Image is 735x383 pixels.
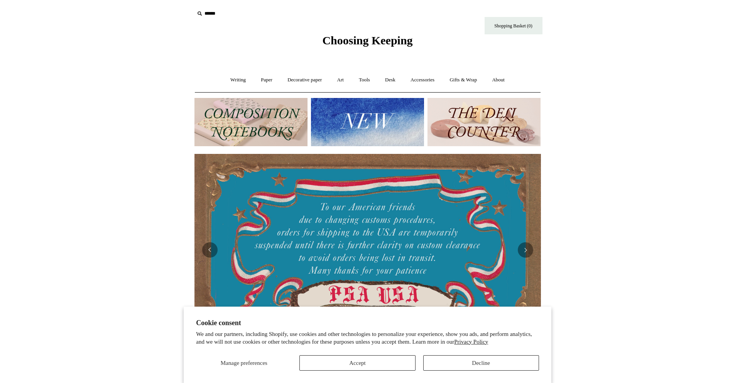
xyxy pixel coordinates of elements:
a: Paper [254,70,279,90]
button: Previous [202,242,218,258]
button: Next [518,242,533,258]
img: New.jpg__PID:f73bdf93-380a-4a35-bcfe-7823039498e1 [311,98,424,146]
a: Choosing Keeping [322,40,412,46]
a: Tools [352,70,377,90]
a: Shopping Basket (0) [485,17,542,34]
a: Decorative paper [280,70,329,90]
button: Accept [299,355,415,371]
a: Accessories [404,70,441,90]
img: The Deli Counter [427,98,541,146]
a: Privacy Policy [454,339,488,345]
img: 202302 Composition ledgers.jpg__PID:69722ee6-fa44-49dd-a067-31375e5d54ec [194,98,308,146]
span: Choosing Keeping [322,34,412,47]
p: We and our partners, including Shopify, use cookies and other technologies to personalize your ex... [196,331,539,346]
button: Manage preferences [196,355,292,371]
a: Art [330,70,351,90]
button: Decline [423,355,539,371]
h2: Cookie consent [196,319,539,327]
img: USA PSA .jpg__PID:33428022-6587-48b7-8b57-d7eefc91f15a [194,154,541,347]
a: Writing [223,70,253,90]
a: About [485,70,512,90]
a: Desk [378,70,402,90]
a: Gifts & Wrap [443,70,484,90]
span: Manage preferences [221,360,267,366]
